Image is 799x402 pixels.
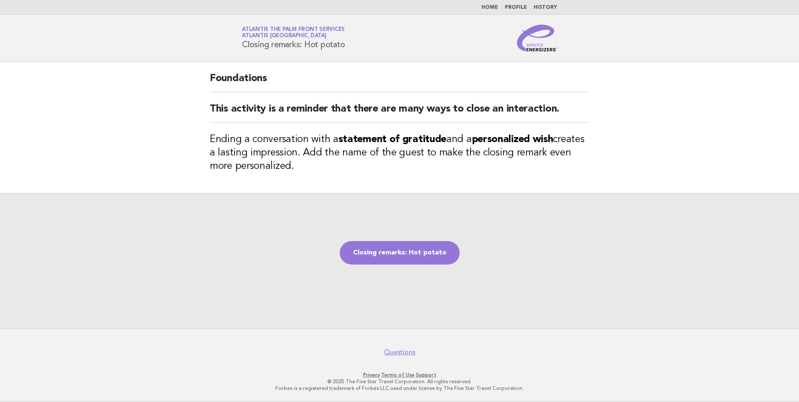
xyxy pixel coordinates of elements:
[210,72,589,92] h2: Foundations
[505,5,527,10] a: Profile
[242,27,345,49] h1: Closing remarks: Hot potato
[517,25,557,51] img: Service Energizers
[534,5,557,10] a: History
[363,372,380,378] a: Privacy
[210,133,589,173] h3: Ending a conversation with a and a creates a lasting impression. Add the name of the guest to mak...
[338,135,446,145] strong: statement of gratitude
[384,348,415,356] a: Questions
[242,27,345,38] a: Atlantis The Palm Front ServicesAtlantis [GEOGRAPHIC_DATA]
[144,371,655,378] p: · ·
[381,372,415,378] a: Terms of Use
[481,5,498,10] a: Home
[340,241,460,265] a: Closing remarks: Hot potato
[144,385,655,392] p: Forbes is a registered trademark of Forbes LLC used under license by The Five Star Travel Corpora...
[210,102,589,123] h2: This activity is a reminder that there are many ways to close an interaction.
[416,372,436,378] a: Support
[144,378,655,385] p: © 2025 The Five Star Travel Corporation. All rights reserved.
[242,33,326,39] span: Atlantis [GEOGRAPHIC_DATA]
[472,135,553,145] strong: personalized wish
